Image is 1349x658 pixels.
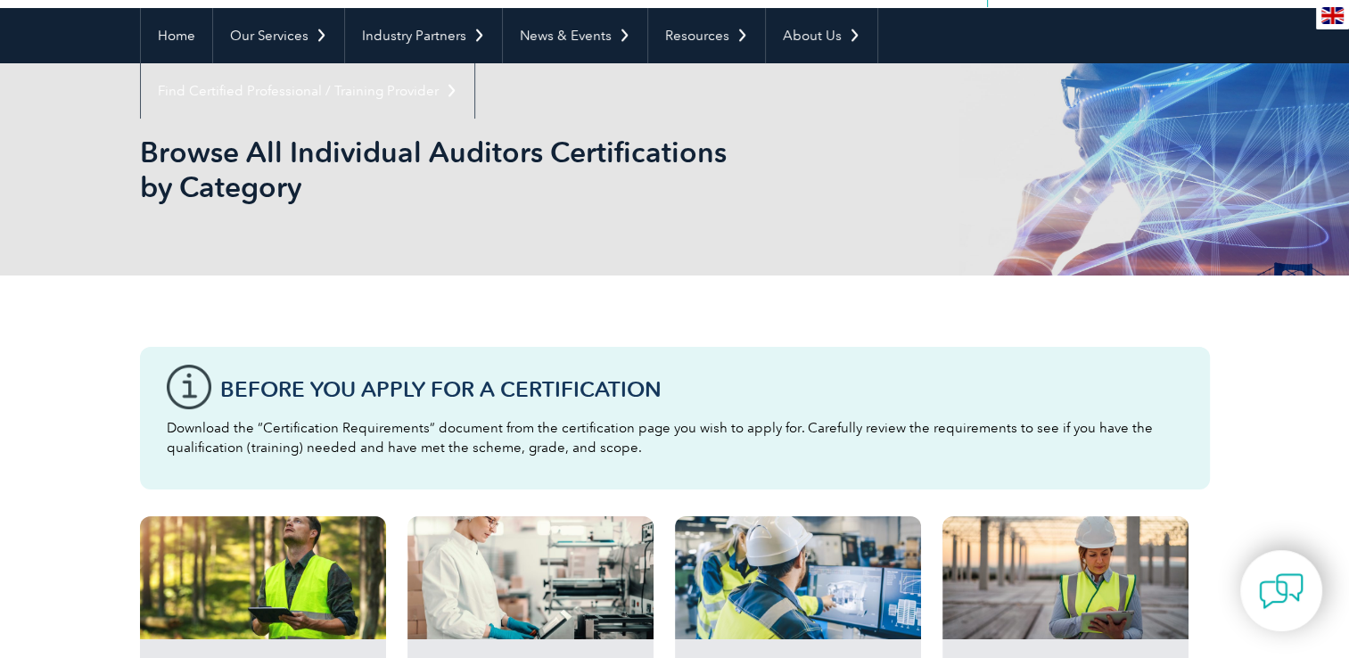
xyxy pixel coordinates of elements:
h1: Browse All Individual Auditors Certifications by Category [140,135,825,204]
a: Our Services [213,8,344,63]
a: News & Events [503,8,647,63]
p: Download the “Certification Requirements” document from the certification page you wish to apply ... [167,418,1183,457]
a: Resources [648,8,765,63]
img: en [1321,7,1344,24]
a: Home [141,8,212,63]
a: Find Certified Professional / Training Provider [141,63,474,119]
h3: Before You Apply For a Certification [220,378,1183,400]
a: About Us [766,8,877,63]
a: Industry Partners [345,8,502,63]
img: contact-chat.png [1259,569,1304,613]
